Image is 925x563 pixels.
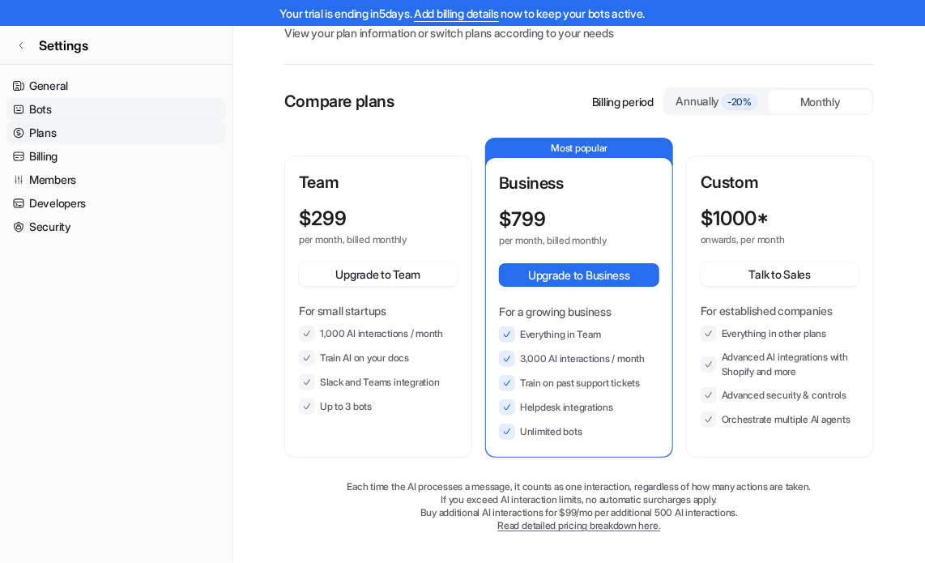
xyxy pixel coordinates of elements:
a: Members [6,168,226,191]
p: $ 799 [499,208,546,231]
p: For established companies [701,302,859,319]
p: $ 1000* [701,207,769,230]
p: Business [499,171,659,195]
p: Each time the AI processes a message, it counts as one interaction, regardless of how many action... [284,480,874,493]
li: Up to 3 bots [299,399,458,415]
p: For a growing business [499,303,659,320]
button: Upgrade to Team [299,262,458,286]
li: Everything in Team [499,326,659,343]
p: Billing period [592,93,654,110]
a: Plans [6,122,226,144]
li: 1,000 AI interactions / month [299,326,458,342]
p: If you exceed AI interaction limits, no automatic surcharges apply. [284,493,874,506]
li: Train on past support tickets [499,375,659,391]
li: Advanced AI integrations with Shopify and more [701,350,859,379]
li: Unlimited bots [499,424,659,440]
li: Train AI on your docs [299,350,458,366]
a: Developers [6,192,226,215]
p: Most popular [486,139,672,158]
p: per month, billed monthly [499,234,630,247]
div: Monthly [769,90,872,113]
span: Settings [39,36,88,55]
li: Helpdesk integrations [499,399,659,416]
a: Read detailed pricing breakdown here. [497,519,660,531]
li: Orchestrate multiple AI agents [701,412,859,428]
p: View your plan information or switch plans according to your needs [284,24,874,41]
a: Billing [6,145,226,168]
a: General [6,75,226,97]
li: Everything in other plans [701,326,859,342]
a: Add billing details [414,6,499,20]
a: Bots [6,98,226,121]
li: 3,000 AI interactions / month [499,351,659,367]
a: Security [6,215,226,238]
p: For small startups [299,302,458,319]
button: Talk to Sales [701,262,859,286]
p: Team [299,170,458,194]
li: Slack and Teams integration [299,374,458,390]
span: -20% [722,94,757,110]
p: Custom [701,170,859,194]
div: Annually [671,92,762,110]
p: Compare plans [284,89,394,113]
p: Buy additional AI interactions for $99/mo per additional 500 AI interactions. [284,506,874,519]
button: Upgrade to Business [499,263,659,287]
p: per month, billed monthly [299,233,428,246]
p: onwards, per month [701,233,830,246]
p: $ 299 [299,207,347,230]
li: Advanced security & controls [701,387,859,403]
